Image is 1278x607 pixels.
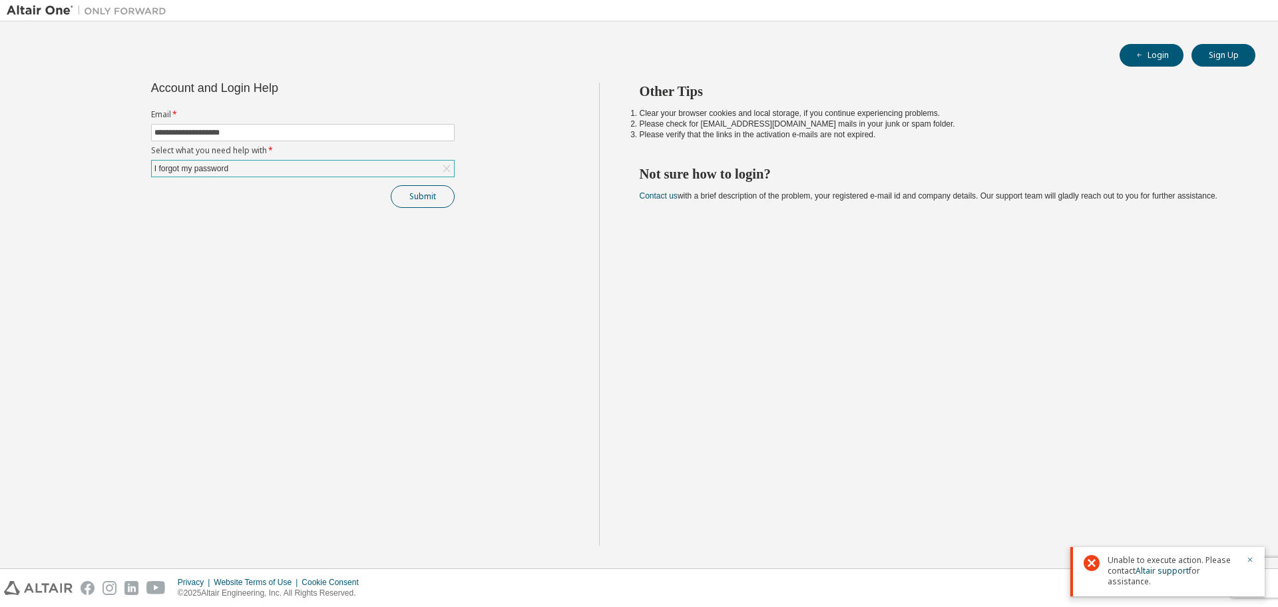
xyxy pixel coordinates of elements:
a: Altair support [1136,565,1189,576]
div: Account and Login Help [151,83,394,93]
img: Altair One [7,4,173,17]
img: facebook.svg [81,581,95,595]
button: Sign Up [1191,44,1255,67]
img: youtube.svg [146,581,166,595]
label: Select what you need help with [151,145,455,156]
div: Website Terms of Use [214,577,302,588]
label: Email [151,109,455,120]
div: Cookie Consent [302,577,366,588]
li: Please verify that the links in the activation e-mails are not expired. [640,129,1232,140]
div: I forgot my password [152,161,454,177]
button: Login [1120,44,1183,67]
img: linkedin.svg [124,581,138,595]
li: Please check for [EMAIL_ADDRESS][DOMAIN_NAME] mails in your junk or spam folder. [640,119,1232,129]
div: I forgot my password [152,161,230,176]
h2: Not sure how to login? [640,165,1232,183]
span: Unable to execute action. Please contact for assistance. [1108,555,1238,587]
img: altair_logo.svg [4,581,73,595]
img: instagram.svg [103,581,116,595]
h2: Other Tips [640,83,1232,100]
div: Privacy [178,577,214,588]
li: Clear your browser cookies and local storage, if you continue experiencing problems. [640,108,1232,119]
a: Contact us [640,191,678,201]
p: © 2025 Altair Engineering, Inc. All Rights Reserved. [178,588,367,599]
button: Submit [391,185,455,208]
span: with a brief description of the problem, your registered e-mail id and company details. Our suppo... [640,191,1217,201]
